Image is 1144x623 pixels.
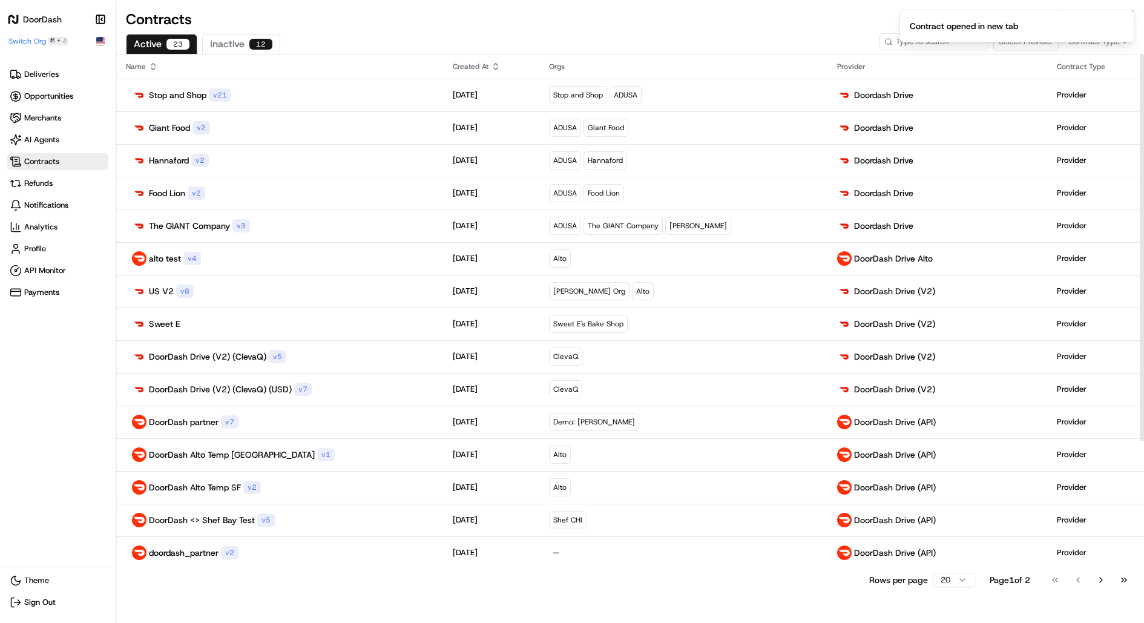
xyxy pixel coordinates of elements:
img: doordash_logo_v2.png [132,219,146,233]
p: [DATE] [453,547,478,558]
p: Provider [1057,417,1086,427]
p: [DATE] [453,449,478,460]
p: Provider [1057,515,1086,526]
div: 23 [166,39,189,50]
p: Provider [1057,122,1086,133]
div: Contract opened in new tab [910,20,1018,32]
p: [DATE] [453,384,478,395]
a: AI Agents [7,131,108,148]
div: The GIANT Company [584,217,663,235]
img: doordash_logo_v2.png [132,186,146,200]
p: DoorDash <> Shef Bay Test [149,514,255,526]
p: [DATE] [453,318,478,329]
a: DoorDash [7,13,91,25]
p: Doordash Drive [854,89,913,101]
h1: Contracts [126,10,1060,29]
div: v 2 [188,186,205,200]
div: Contract Type [1057,62,1134,71]
img: doordash_logo_v2.png [132,317,146,331]
div: [PERSON_NAME] [665,217,731,235]
span: Sign Out [24,597,56,608]
img: doordash_logo_red.png [837,546,852,560]
a: Contracts [7,153,108,170]
p: [DATE] [453,351,478,362]
p: [DATE] [453,253,478,264]
img: doordash_logo_v2.png [837,186,852,200]
p: DoorDash Drive (API) [854,449,936,461]
div: ClevaQ [549,380,582,398]
img: doordash_logo_red.png [132,415,146,429]
p: DoorDash Drive (API) [854,416,936,428]
div: Demo: [PERSON_NAME] [549,413,639,431]
div: v 1 [317,448,335,461]
span: AI Agents [24,134,59,145]
div: v 2 [243,481,261,494]
p: [DATE] [453,122,478,133]
div: ADUSA [549,119,581,137]
p: DoorDash Drive (API) [854,481,936,493]
a: Merchants [7,110,108,127]
p: Stop and Shop [149,89,206,101]
div: Alto [549,478,571,496]
span: Deliveries [24,69,59,80]
p: DoorDash Drive (V2) [854,318,935,330]
img: doordash_logo_v2.png [837,153,852,168]
p: Doordash Drive [854,122,913,134]
p: DoorDash Drive (API) [854,547,936,559]
p: DoorDash Alto Temp SF [149,481,241,493]
p: [DATE] [453,286,478,297]
img: doordash_logo_red.png [132,546,146,560]
div: ADUSA [610,86,642,104]
img: doordash_logo_red.png [837,513,852,527]
a: API Monitor [7,262,108,279]
p: Provider [1057,351,1086,362]
p: Sweet E [149,318,180,330]
div: ClevaQ [549,348,582,366]
div: Alto [632,282,654,300]
button: Switch Org⌘+J [8,36,68,46]
div: v 7 [294,383,312,396]
div: v 5 [269,350,286,363]
a: Deliveries [7,66,108,83]
img: doordash_logo_v2.png [837,88,852,102]
div: Created At [453,62,530,71]
p: [DATE] [453,482,478,493]
span: Notifications [24,200,68,211]
p: Doordash Drive [854,154,913,166]
p: DoorDash Drive (V2) [854,383,935,395]
img: doordash_logo_v2.png [837,317,852,331]
img: doordash_logo_red.png [132,447,146,462]
div: v 2 [191,154,209,167]
img: doordash_logo_red.png [837,480,852,495]
p: DoorDash Drive (API) [854,514,936,526]
div: Alto [549,249,571,268]
div: Page 1 of 2 [990,574,1030,586]
a: Notifications [7,197,108,214]
p: Rows per page [869,574,928,586]
p: Doordash Drive [854,187,913,199]
p: DoorDash Drive (V2) (ClevaQ) (USD) [149,383,292,395]
p: DoorDash Drive (V2) [854,285,935,297]
p: Provider [1057,155,1086,166]
img: doordash_logo_v2.png [837,349,852,364]
span: API Monitor [24,265,66,276]
p: Provider [1057,286,1086,297]
div: ADUSA [549,184,581,202]
button: Active [126,34,197,54]
p: Provider [1057,482,1086,493]
p: [DATE] [453,155,478,166]
div: 12 [249,39,272,50]
img: doordash_logo_red.png [837,447,852,462]
p: Provider [1057,547,1086,558]
img: doordash_logo_v2.png [132,382,146,397]
p: DoorDash Drive Alto [854,252,933,265]
p: [DATE] [453,515,478,526]
p: — [553,547,818,558]
div: v 2 [192,121,210,134]
img: doordash_logo_red.png [837,415,852,429]
span: Payments [24,287,59,298]
img: Flag of us [96,37,105,45]
p: DoorDash Alto Temp [GEOGRAPHIC_DATA] [149,449,315,461]
img: doordash_logo_v2.png [837,219,852,233]
div: Food Lion [584,184,624,202]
